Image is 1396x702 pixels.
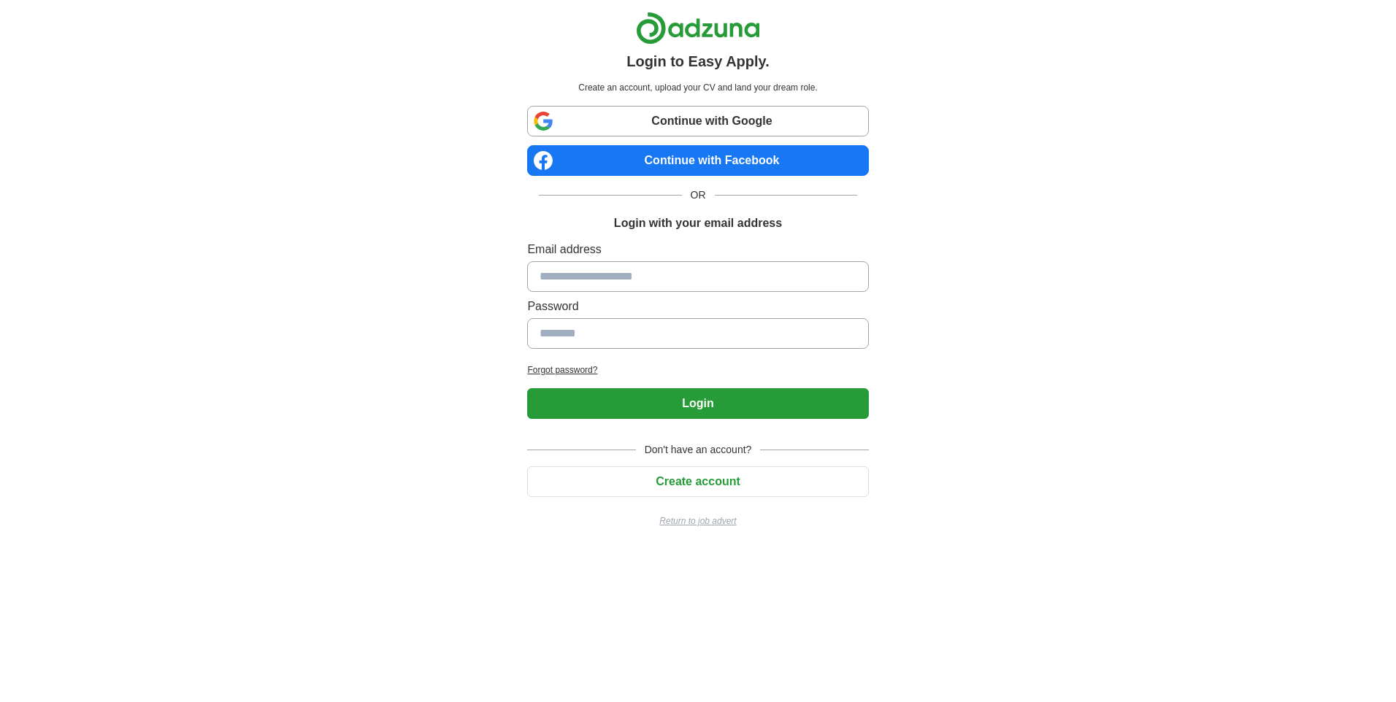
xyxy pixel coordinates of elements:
[626,50,770,72] h1: Login to Easy Apply.
[527,363,868,377] a: Forgot password?
[527,145,868,176] a: Continue with Facebook
[527,241,868,258] label: Email address
[636,442,761,458] span: Don't have an account?
[614,215,782,232] h1: Login with your email address
[527,106,868,136] a: Continue with Google
[527,514,868,528] a: Return to job advert
[636,12,760,45] img: Adzuna logo
[527,475,868,487] a: Create account
[527,466,868,497] button: Create account
[527,298,868,315] label: Password
[682,188,715,203] span: OR
[530,81,865,94] p: Create an account, upload your CV and land your dream role.
[527,388,868,419] button: Login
